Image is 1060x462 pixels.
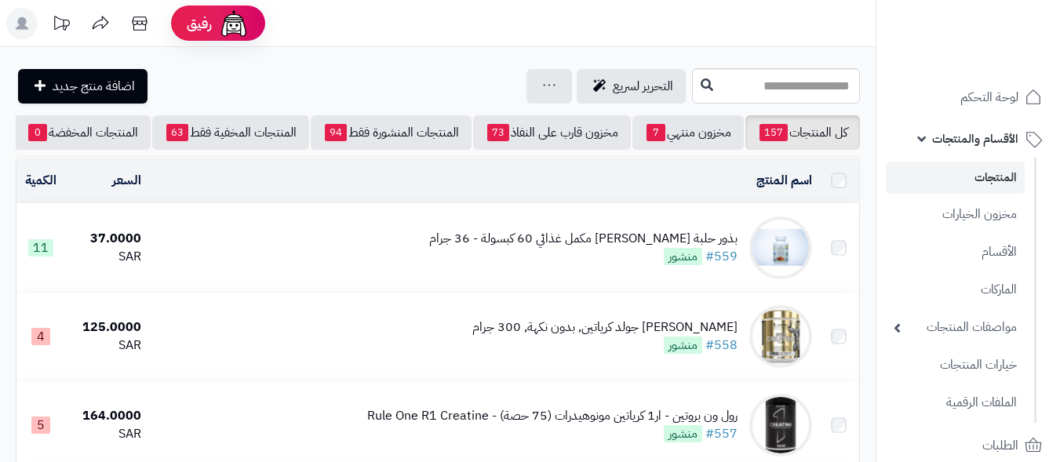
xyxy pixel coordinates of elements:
a: #558 [705,336,738,355]
a: المنتجات المخفية فقط63 [152,115,309,150]
a: المنتجات المنشورة فقط94 [311,115,472,150]
a: خيارات المنتجات [886,348,1025,382]
div: 125.0000 [71,318,141,336]
span: 94 [325,124,347,141]
span: 157 [759,124,788,141]
a: اضافة منتج جديد [18,69,148,104]
span: منشور [664,336,702,354]
a: المنتجات المخفضة0 [14,115,151,150]
span: 63 [166,124,188,141]
div: SAR [71,336,141,355]
div: SAR [71,248,141,266]
span: التحرير لسريع [613,77,673,96]
span: 5 [31,417,50,434]
a: مخزون منتهي7 [632,115,744,150]
span: الأقسام والمنتجات [932,128,1018,150]
a: المنتجات [886,162,1025,194]
a: الكمية [25,171,56,190]
div: رول ون بروتين - ار1 كرياتين مونوهيدرات (75 حصة) - Rule One R1 Creatine [367,407,738,425]
a: مخزون الخيارات [886,198,1025,231]
img: logo-2.png [953,40,1045,73]
a: الملفات الرقمية [886,386,1025,420]
span: 7 [647,124,665,141]
a: التحرير لسريع [577,69,686,104]
a: #557 [705,424,738,443]
span: لوحة التحكم [960,86,1018,108]
span: 4 [31,328,50,345]
a: لوحة التحكم [886,78,1051,116]
a: مواصفات المنتجات [886,311,1025,344]
span: منشور [664,248,702,265]
span: منشور [664,425,702,442]
img: كيفن ليفرون جولد كرياتين, بدون نكهة, 300 جرام [749,305,812,368]
a: مخزون قارب على النفاذ73 [473,115,631,150]
a: الماركات [886,273,1025,307]
a: كل المنتجات157 [745,115,860,150]
div: [PERSON_NAME] جولد كرياتين, بدون نكهة, 300 جرام [472,318,738,336]
a: السعر [112,171,141,190]
a: اسم المنتج [756,171,812,190]
a: الأقسام [886,235,1025,269]
span: اضافة منتج جديد [53,77,135,96]
img: رول ون بروتين - ار1 كرياتين مونوهيدرات (75 حصة) - Rule One R1 Creatine [749,394,812,457]
div: SAR [71,425,141,443]
span: 11 [28,239,53,256]
a: تحديثات المنصة [42,8,81,43]
span: 73 [487,124,509,141]
img: بذور حلبة القصيم الطبيعيه مكمل غذائي 60 كبسولة - 36 جرام [749,216,812,279]
a: #559 [705,247,738,266]
span: 0 [28,124,47,141]
div: 164.0000 [71,407,141,425]
div: بذور حلبة [PERSON_NAME] مكمل غذائي 60 كبسولة - 36 جرام [429,230,738,248]
div: 37.0000 [71,230,141,248]
img: ai-face.png [218,8,250,39]
span: الطلبات [982,435,1018,457]
span: رفيق [187,14,212,33]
